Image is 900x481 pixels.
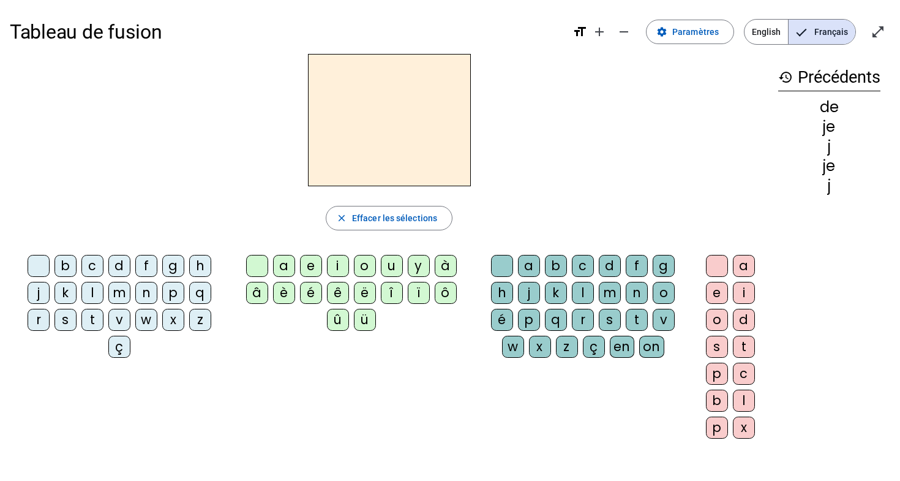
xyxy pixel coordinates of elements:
[778,159,880,173] div: je
[706,390,728,412] div: b
[733,336,755,358] div: t
[653,282,675,304] div: o
[135,309,157,331] div: w
[626,255,648,277] div: f
[336,213,347,224] mat-icon: close
[108,309,130,331] div: v
[706,363,728,385] div: p
[189,309,211,331] div: z
[733,390,755,412] div: l
[653,309,675,331] div: v
[273,255,295,277] div: a
[778,139,880,154] div: j
[612,20,636,44] button: Diminuer la taille de la police
[108,282,130,304] div: m
[610,336,634,358] div: en
[733,417,755,439] div: x
[491,282,513,304] div: h
[518,255,540,277] div: a
[778,70,793,85] mat-icon: history
[518,309,540,331] div: p
[81,282,103,304] div: l
[54,309,77,331] div: s
[646,20,734,44] button: Paramètres
[529,336,551,358] div: x
[778,119,880,134] div: je
[352,211,437,225] span: Effacer les sélections
[81,309,103,331] div: t
[28,309,50,331] div: r
[583,336,605,358] div: ç
[706,309,728,331] div: o
[871,25,885,39] mat-icon: open_in_full
[706,417,728,439] div: p
[789,20,855,44] span: Français
[733,282,755,304] div: i
[572,255,594,277] div: c
[189,255,211,277] div: h
[656,26,667,37] mat-icon: settings
[381,282,403,304] div: î
[108,255,130,277] div: d
[587,20,612,44] button: Augmenter la taille de la police
[672,25,719,39] span: Paramètres
[778,64,880,91] h3: Précédents
[545,282,567,304] div: k
[706,282,728,304] div: e
[408,255,430,277] div: y
[135,255,157,277] div: f
[10,12,563,51] h1: Tableau de fusion
[354,282,376,304] div: ë
[599,282,621,304] div: m
[572,282,594,304] div: l
[81,255,103,277] div: c
[246,282,268,304] div: â
[54,255,77,277] div: b
[617,25,631,39] mat-icon: remove
[592,25,607,39] mat-icon: add
[108,336,130,358] div: ç
[300,255,322,277] div: e
[733,363,755,385] div: c
[189,282,211,304] div: q
[28,282,50,304] div: j
[778,178,880,193] div: j
[326,206,452,230] button: Effacer les sélections
[744,19,856,45] mat-button-toggle-group: Language selection
[408,282,430,304] div: ï
[135,282,157,304] div: n
[744,20,788,44] span: English
[778,100,880,115] div: de
[626,309,648,331] div: t
[273,282,295,304] div: è
[518,282,540,304] div: j
[866,20,890,44] button: Entrer en plein écran
[162,282,184,304] div: p
[354,255,376,277] div: o
[162,255,184,277] div: g
[653,255,675,277] div: g
[502,336,524,358] div: w
[626,282,648,304] div: n
[354,309,376,331] div: ü
[162,309,184,331] div: x
[733,309,755,331] div: d
[572,309,594,331] div: r
[435,255,457,277] div: à
[733,255,755,277] div: a
[599,309,621,331] div: s
[54,282,77,304] div: k
[435,282,457,304] div: ô
[572,25,587,39] mat-icon: format_size
[545,309,567,331] div: q
[300,282,322,304] div: é
[327,255,349,277] div: i
[706,336,728,358] div: s
[491,309,513,331] div: é
[545,255,567,277] div: b
[381,255,403,277] div: u
[327,282,349,304] div: ê
[639,336,664,358] div: on
[556,336,578,358] div: z
[327,309,349,331] div: û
